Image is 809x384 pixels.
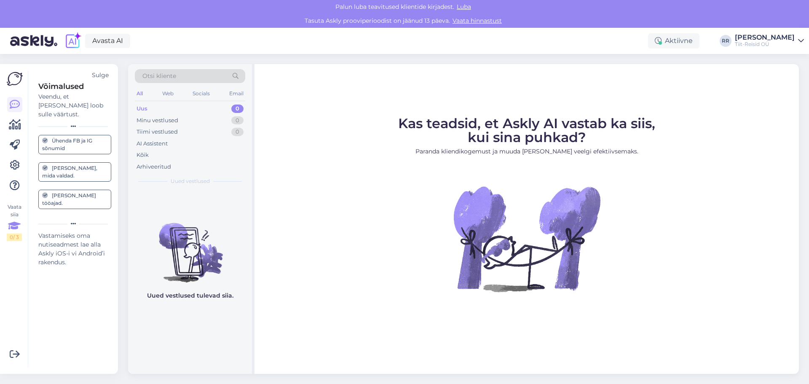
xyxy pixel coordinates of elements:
div: 0 [231,105,244,113]
img: No Chat active [451,163,603,314]
div: Tiit-Reisid OÜ [735,41,795,48]
a: Ühenda FB ja IG sõnumid [38,135,111,154]
div: Minu vestlused [137,116,178,125]
p: Paranda kliendikogemust ja muuda [PERSON_NAME] veelgi efektiivsemaks. [398,147,655,156]
div: Ühenda FB ja IG sõnumid [42,137,107,152]
img: explore-ai [64,32,82,50]
div: 0 [231,116,244,125]
p: Uued vestlused tulevad siia. [147,291,233,300]
div: Vastamiseks oma nutiseadmest lae alla Askly iOS-i vi Android’i rakendus. [38,231,111,267]
div: Aktiivne [648,33,699,48]
img: No chats [128,208,252,284]
div: Võimalused [38,81,111,92]
span: Uued vestlused [171,177,210,185]
div: 0 [231,128,244,136]
div: Veendu, et [PERSON_NAME] loob sulle väärtust. [38,92,111,119]
div: Web [161,88,175,99]
div: [PERSON_NAME] [735,34,795,41]
a: [PERSON_NAME] tööajad. [38,190,111,209]
div: Sulge [92,71,109,80]
a: [PERSON_NAME], mida valdad. [38,162,111,182]
a: Avasta AI [85,34,130,48]
span: Otsi kliente [142,72,176,81]
div: All [135,88,145,99]
div: Email [228,88,245,99]
div: RR [720,35,731,47]
div: Socials [191,88,212,99]
img: Askly Logo [7,71,23,87]
div: Arhiveeritud [137,163,171,171]
a: [PERSON_NAME]Tiit-Reisid OÜ [735,34,804,48]
div: Uus [137,105,147,113]
div: [PERSON_NAME], mida valdad. [42,164,107,180]
div: AI Assistent [137,140,168,148]
span: Luba [454,3,474,11]
div: Tiimi vestlused [137,128,178,136]
div: 0 / 3 [7,234,22,241]
div: Kõik [137,151,149,159]
div: [PERSON_NAME] tööajad. [42,192,107,207]
a: Vaata hinnastust [450,17,504,24]
div: Vaata siia [7,203,22,241]
span: Kas teadsid, et Askly AI vastab ka siis, kui sina puhkad? [398,115,655,145]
